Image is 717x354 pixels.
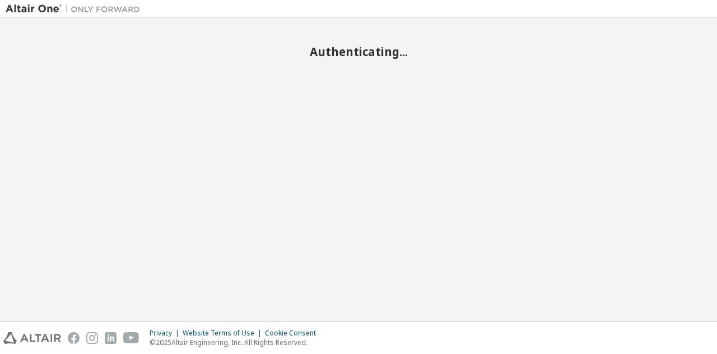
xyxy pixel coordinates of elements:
img: youtube.svg [123,332,139,344]
img: Altair One [6,3,146,15]
div: Website Terms of Use [183,329,265,338]
div: Privacy [150,329,183,338]
div: Cookie Consent [265,329,323,338]
img: instagram.svg [86,332,98,344]
h2: Authenticating... [6,44,711,59]
p: © 2025 Altair Engineering, Inc. All Rights Reserved. [150,338,323,347]
img: facebook.svg [68,332,80,344]
img: altair_logo.svg [3,332,61,344]
img: linkedin.svg [105,332,117,344]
